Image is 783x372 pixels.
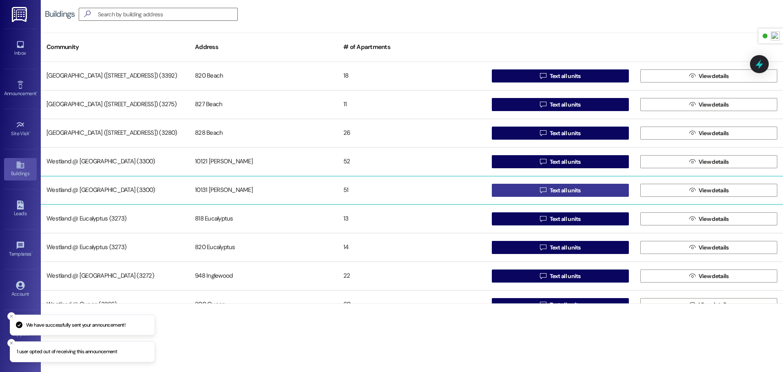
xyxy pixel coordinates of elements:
button: View details [640,212,777,225]
button: View details [640,298,777,311]
i:  [540,187,546,194]
a: Inbox [4,38,37,60]
div: 18 [338,68,486,84]
p: We have successfully sent your announcement! [26,321,125,329]
span: View details [699,272,729,281]
div: Buildings [45,10,75,18]
button: View details [640,184,777,197]
button: View details [640,127,777,140]
button: View details [640,69,777,82]
i:  [689,158,695,165]
button: View details [640,155,777,168]
div: 26 [338,125,486,141]
button: View details [640,241,777,254]
div: 820 Eucalyptus [189,239,338,256]
div: Community [41,37,189,57]
span: View details [699,72,729,80]
i:  [81,10,94,18]
div: 11 [338,96,486,113]
a: Account [4,278,37,301]
i:  [689,216,695,222]
span: View details [699,129,729,138]
div: Westland @ Queen (3266) [41,296,189,313]
button: Text all units [492,212,629,225]
button: Text all units [492,241,629,254]
button: Text all units [492,155,629,168]
button: Text all units [492,127,629,140]
i:  [689,301,695,308]
i:  [540,244,546,251]
div: 52 [338,154,486,170]
span: View details [699,301,729,309]
i:  [689,73,695,79]
div: 827 Beach [189,96,338,113]
i:  [540,273,546,279]
span: Text all units [550,272,581,281]
i:  [689,273,695,279]
p: 1 user opted out of receiving this announcement [17,348,117,356]
div: 14 [338,239,486,256]
button: View details [640,98,777,111]
span: Text all units [550,215,581,223]
span: View details [699,243,729,252]
div: 200 Queen [189,296,338,313]
button: Close toast [7,339,15,347]
div: Westland @ Eucalyptus (3273) [41,239,189,256]
span: Text all units [550,72,581,80]
span: View details [699,215,729,223]
i:  [689,244,695,251]
div: 51 [338,182,486,198]
div: Westland @ [GEOGRAPHIC_DATA] (3272) [41,268,189,284]
div: Westland @ [GEOGRAPHIC_DATA] (3300) [41,154,189,170]
a: Buildings [4,158,37,180]
i:  [540,101,546,108]
div: Westland @ [GEOGRAPHIC_DATA] (3300) [41,182,189,198]
i:  [540,158,546,165]
a: Support [4,319,37,341]
span: • [36,89,38,95]
div: Address [189,37,338,57]
button: Text all units [492,184,629,197]
span: • [29,129,31,135]
span: • [31,250,33,256]
button: Text all units [492,69,629,82]
span: View details [699,158,729,166]
div: Westland @ Eucalyptus (3273) [41,211,189,227]
button: Text all units [492,98,629,111]
div: # of Apartments [338,37,486,57]
i:  [540,130,546,136]
img: ResiDesk Logo [12,7,29,22]
span: View details [699,186,729,195]
div: [GEOGRAPHIC_DATA] ([STREET_ADDRESS]) (3280) [41,125,189,141]
div: [GEOGRAPHIC_DATA] ([STREET_ADDRESS]) (3275) [41,96,189,113]
div: 60 [338,296,486,313]
input: Search by building address [98,9,237,20]
i:  [689,130,695,136]
a: Templates • [4,238,37,261]
button: View details [640,270,777,283]
div: 22 [338,268,486,284]
i:  [689,101,695,108]
div: [GEOGRAPHIC_DATA] ([STREET_ADDRESS]) (3392) [41,68,189,84]
i:  [540,216,546,222]
div: 10131 [PERSON_NAME] [189,182,338,198]
button: Close toast [7,312,15,320]
button: Text all units [492,298,629,311]
div: 948 Inglewood [189,268,338,284]
span: Text all units [550,129,581,138]
a: Site Visit • [4,118,37,140]
div: 820 Beach [189,68,338,84]
span: Text all units [550,243,581,252]
span: Text all units [550,158,581,166]
div: 10121 [PERSON_NAME] [189,154,338,170]
i:  [540,301,546,308]
span: Text all units [550,301,581,309]
span: Text all units [550,186,581,195]
button: Text all units [492,270,629,283]
div: 828 Beach [189,125,338,141]
span: View details [699,100,729,109]
a: Leads [4,198,37,220]
i:  [540,73,546,79]
div: 13 [338,211,486,227]
i:  [689,187,695,194]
